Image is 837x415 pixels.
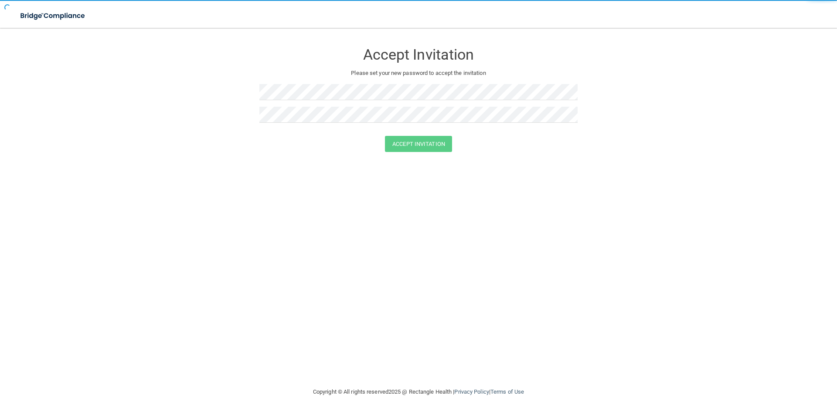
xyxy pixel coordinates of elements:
p: Please set your new password to accept the invitation [266,68,571,78]
a: Terms of Use [490,388,524,395]
a: Privacy Policy [454,388,489,395]
img: bridge_compliance_login_screen.278c3ca4.svg [13,7,93,25]
button: Accept Invitation [385,136,452,152]
div: Copyright © All rights reserved 2025 @ Rectangle Health | | [259,378,578,406]
h3: Accept Invitation [259,47,578,63]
